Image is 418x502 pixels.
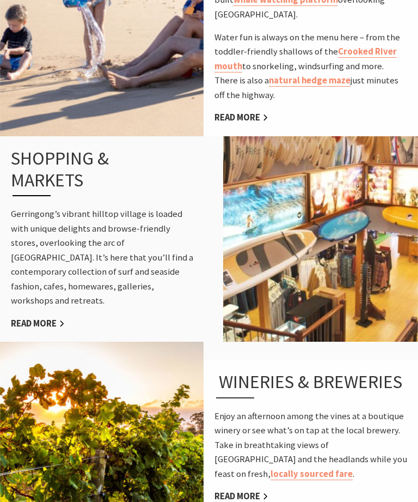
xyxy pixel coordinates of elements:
[214,31,407,104] p: Water fun is always on the menu here – from the toddler-friendly shallows of the to snorkeling, w...
[11,148,177,197] h3: Shopping & Markets
[271,469,353,481] a: locally sourced fare
[269,75,351,87] a: natural hedge maze
[214,46,397,73] a: Crooked River mouth
[214,371,407,398] h3: Wineries & Breweries
[223,136,418,344] img: Natural Necessity Shop Upstairs
[11,318,65,330] a: Read More
[214,112,268,124] a: Read More
[11,208,196,309] p: Gerringong’s vibrant hilltop village is loaded with unique delights and browse-friendly stores, o...
[214,410,407,482] p: Enjoy an afternoon among the vines at a boutique winery or see what’s on tap at the local brewery...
